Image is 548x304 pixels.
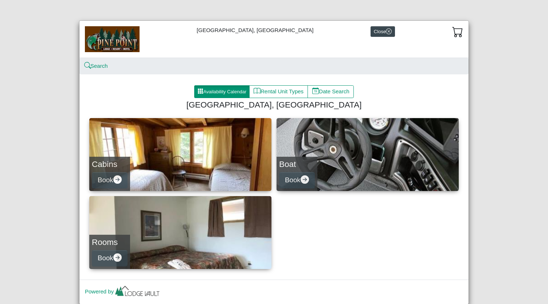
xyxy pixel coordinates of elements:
[85,63,108,69] a: searchSearch
[197,88,203,94] svg: grid3x3 gap fill
[279,159,315,169] h4: Boat
[279,172,315,188] button: Bookarrow right circle fill
[308,85,354,98] button: calendar dateDate Search
[113,253,122,262] svg: arrow right circle fill
[194,85,250,98] button: grid3x3 gap fillAvailability Calendar
[301,175,309,184] svg: arrow right circle fill
[114,284,161,300] img: lv-small.ca335149.png
[92,237,128,247] h4: Rooms
[92,100,456,110] h4: [GEOGRAPHIC_DATA], [GEOGRAPHIC_DATA]
[312,87,319,94] svg: calendar date
[371,26,395,37] button: Closex circle
[249,85,308,98] button: bookRental Unit Types
[85,26,140,52] img: b144ff98-a7e1-49bd-98da-e9ae77355310.jpg
[92,250,128,266] button: Bookarrow right circle fill
[254,87,261,94] svg: book
[452,26,463,37] svg: cart
[85,288,161,295] a: Powered by
[92,172,128,188] button: Bookarrow right circle fill
[85,63,90,69] svg: search
[386,28,392,34] svg: x circle
[92,159,128,169] h4: Cabins
[79,21,469,58] div: [GEOGRAPHIC_DATA], [GEOGRAPHIC_DATA]
[113,175,122,184] svg: arrow right circle fill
